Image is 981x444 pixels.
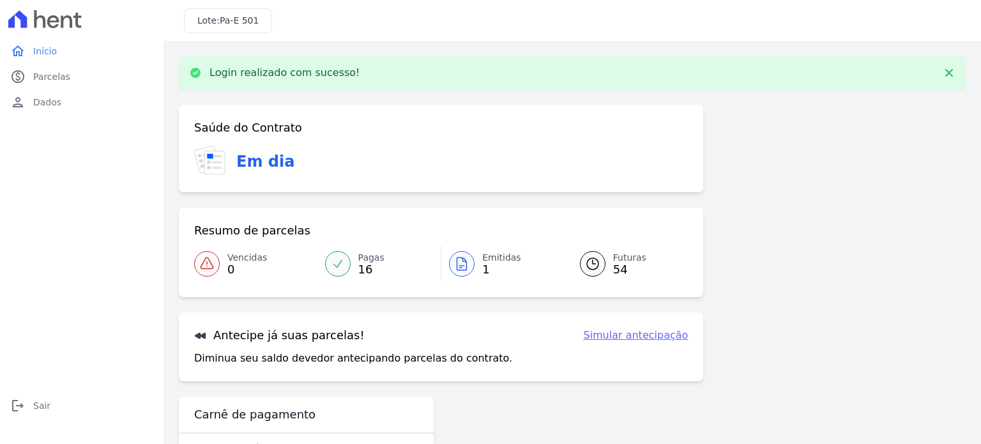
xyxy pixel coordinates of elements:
i: home [10,43,26,59]
h3: Resumo de parcelas [194,223,310,238]
p: Diminua seu saldo devedor antecipando parcelas do contrato. [194,351,512,366]
i: person [10,95,26,110]
span: 1 [482,264,521,275]
span: Pa-E 501 [220,15,259,26]
i: logout [10,398,26,413]
a: Vencidas 0 [194,246,317,282]
a: paidParcelas [5,64,158,89]
span: Futuras [613,251,646,264]
a: Pagas 16 [317,246,441,282]
h3: Carnê de pagamento [194,407,316,422]
h3: Antecipe já suas parcelas! [194,328,365,343]
a: Simular antecipação [583,328,688,343]
span: Parcelas [33,70,70,83]
span: Dados [33,96,61,109]
span: 16 [358,264,384,275]
span: Emitidas [482,251,521,264]
h3: Saúde do Contrato [194,120,302,135]
a: personDados [5,89,158,115]
span: Sair [33,399,50,412]
a: Futuras 54 [565,246,688,282]
span: 54 [613,264,646,275]
h3: Em dia [236,150,294,173]
p: Login realizado com sucesso! [209,66,360,79]
h3: Lote: [197,14,259,27]
span: Vencidas [227,251,267,264]
span: Início [33,45,57,57]
a: Emitidas 1 [441,246,565,282]
a: homeInício [5,38,158,64]
i: paid [10,69,26,84]
a: logoutSair [5,393,158,418]
span: 0 [227,264,267,275]
span: Pagas [358,251,384,264]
